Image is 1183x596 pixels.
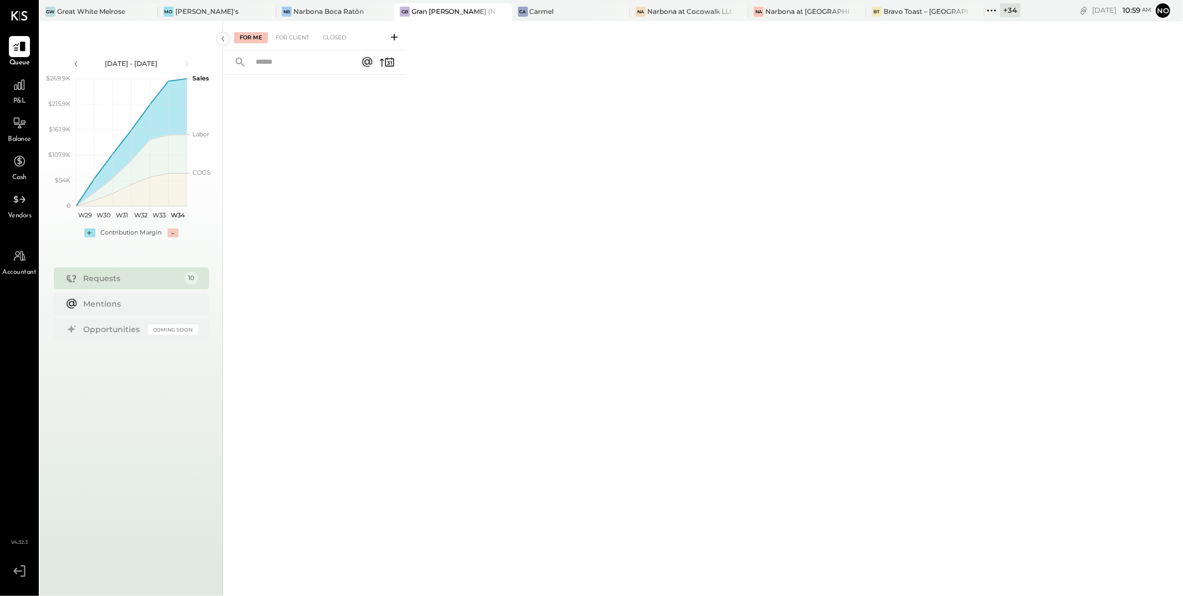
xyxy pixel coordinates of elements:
div: Contribution Margin [101,228,162,237]
button: No [1154,2,1172,19]
div: Great White Melrose [57,7,125,16]
a: Queue [1,36,38,68]
text: $161.9K [49,125,70,133]
div: For Me [234,32,268,43]
div: GB [400,7,410,17]
div: BT [872,7,882,17]
div: [PERSON_NAME]'s [175,7,238,16]
div: [DATE] [1092,5,1151,16]
text: W32 [134,211,147,219]
div: Mentions [84,298,192,309]
div: Narbona at [GEOGRAPHIC_DATA] LLC [765,7,850,16]
div: + [84,228,95,237]
span: Accountant [3,268,37,278]
div: copy link [1078,4,1089,16]
div: Narbona at Cocowalk LLC [647,7,732,16]
text: W30 [97,211,110,219]
text: COGS [192,169,211,176]
div: Gran [PERSON_NAME] (New) [412,7,496,16]
div: Na [636,7,646,17]
div: Closed [317,32,352,43]
div: 10 [185,272,198,285]
text: $215.9K [48,100,70,108]
text: W31 [116,211,128,219]
div: Coming Soon [148,324,198,335]
text: W29 [78,211,92,219]
div: Bravo Toast – [GEOGRAPHIC_DATA] [884,7,968,16]
div: Opportunities [84,324,143,335]
span: Balance [8,135,31,145]
a: Vendors [1,189,38,221]
text: W33 [153,211,166,219]
div: NB [282,7,292,17]
div: Na [754,7,764,17]
text: $107.9K [48,151,70,159]
div: Carmel [530,7,554,16]
a: P&L [1,74,38,106]
text: 0 [67,202,70,210]
div: GW [45,7,55,17]
a: Cash [1,151,38,183]
span: Cash [12,173,27,183]
div: Mo [164,7,174,17]
div: Narbona Boca Ratōn [293,7,364,16]
text: Labor [192,130,209,138]
div: Ca [518,7,528,17]
a: Accountant [1,246,38,278]
div: Requests [84,273,179,284]
text: Sales [192,74,209,82]
text: W34 [170,211,185,219]
div: + 34 [1000,3,1020,17]
text: $269.9K [46,74,70,82]
span: Queue [9,58,30,68]
div: [DATE] - [DATE] [84,59,179,68]
div: - [167,228,179,237]
a: Balance [1,113,38,145]
div: For Client [270,32,315,43]
span: Vendors [8,211,32,221]
text: $54K [55,176,70,184]
span: P&L [13,96,26,106]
